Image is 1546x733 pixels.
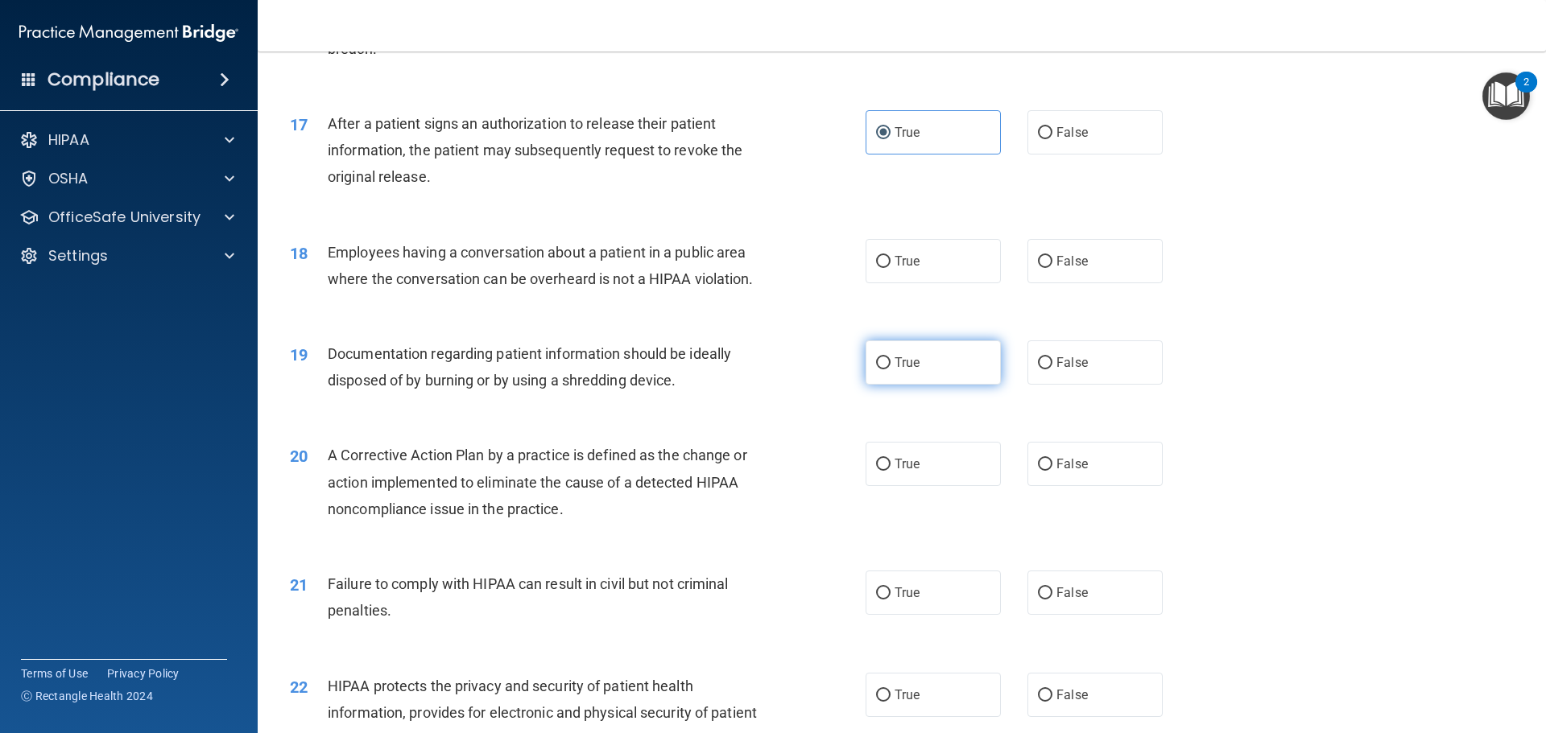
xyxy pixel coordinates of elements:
span: True [895,687,920,702]
span: Failure to comply with HIPAA can result in civil but not criminal penalties. [328,575,729,619]
span: 21 [290,575,308,595]
span: True [895,585,920,600]
a: OfficeSafe University [19,208,234,227]
span: After a patient signs an authorization to release their patient information, the patient may subs... [328,115,742,185]
span: Ⓒ Rectangle Health 2024 [21,688,153,704]
span: False [1056,456,1088,472]
span: 17 [290,115,308,134]
p: HIPAA [48,130,89,150]
p: Settings [48,246,108,266]
p: OfficeSafe University [48,208,200,227]
h4: Compliance [48,68,159,91]
span: A Corrective Action Plan by a practice is defined as the change or action implemented to eliminat... [328,447,747,517]
span: True [895,456,920,472]
p: OSHA [48,169,89,188]
span: True [895,355,920,370]
input: True [876,357,891,369]
a: Terms of Use [21,665,88,682]
span: True [895,253,920,269]
span: 18 [290,244,308,263]
a: OSHA [19,169,234,188]
input: False [1038,357,1052,369]
span: 20 [290,447,308,466]
button: Open Resource Center, 2 new notifications [1482,72,1530,120]
input: False [1038,587,1052,599]
input: False [1038,690,1052,702]
img: PMB logo [19,17,238,49]
a: HIPAA [19,130,234,150]
span: False [1056,125,1088,140]
input: True [876,587,891,599]
a: Privacy Policy [107,665,180,682]
span: False [1056,253,1088,269]
input: False [1038,256,1052,268]
input: True [876,690,891,702]
span: 22 [290,677,308,697]
span: Documentation regarding patient information should be ideally disposed of by burning or by using ... [328,345,731,389]
input: True [876,459,891,471]
iframe: Drift Widget Chat Controller [1465,622,1527,683]
span: False [1056,355,1088,370]
input: True [876,256,891,268]
span: 19 [290,345,308,364]
span: False [1056,585,1088,600]
span: Employees having a conversation about a patient in a public area where the conversation can be ov... [328,244,754,287]
span: False [1056,687,1088,702]
input: False [1038,459,1052,471]
span: True [895,125,920,140]
a: Settings [19,246,234,266]
input: False [1038,127,1052,139]
input: True [876,127,891,139]
div: 2 [1523,82,1529,103]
